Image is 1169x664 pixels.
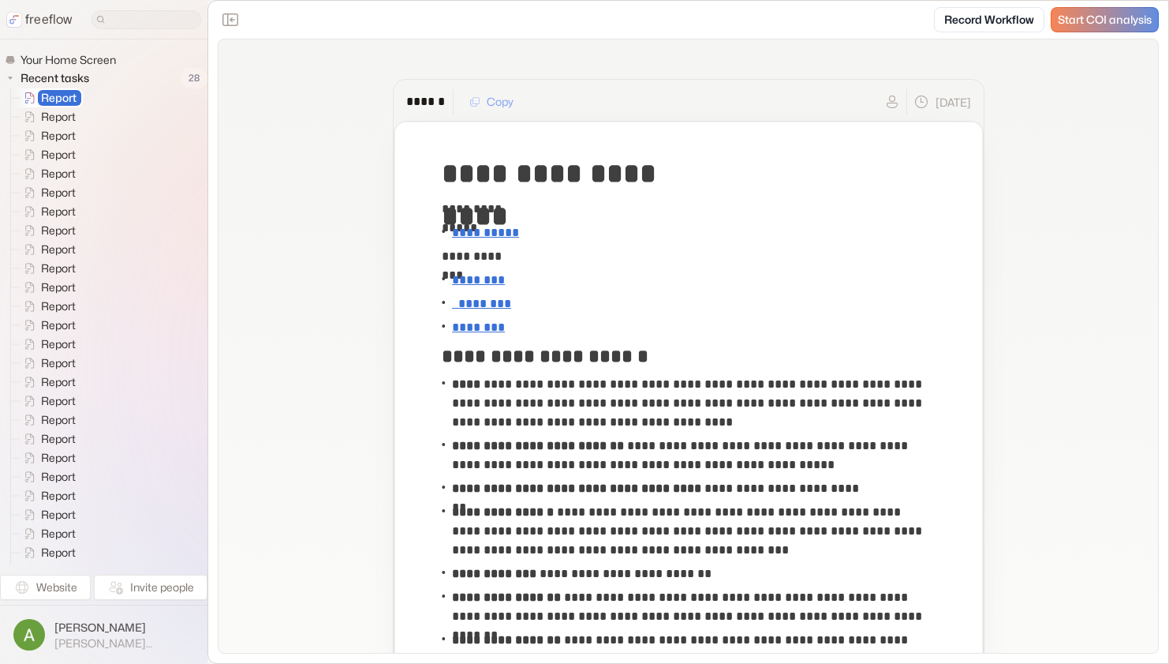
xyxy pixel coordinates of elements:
span: Report [38,355,80,371]
span: Report [38,185,80,201]
span: Report [38,564,80,580]
span: Report [38,242,80,257]
a: Report [11,562,82,581]
span: Report [38,223,80,238]
p: [DATE] [936,94,971,111]
span: Report [38,317,80,333]
a: Report [11,259,82,278]
span: [PERSON_NAME][EMAIL_ADDRESS] [54,636,194,651]
span: Report [38,412,80,428]
span: Report [38,393,80,409]
a: Report [11,524,82,543]
a: Report [11,543,82,562]
span: Report [38,374,80,390]
a: Report [11,240,82,259]
span: Report [38,128,80,144]
span: Report [38,90,81,106]
span: 28 [181,68,207,88]
a: Report [11,316,82,335]
a: Report [11,126,82,145]
a: Report [11,411,82,430]
span: Recent tasks [17,70,94,86]
span: Your Home Screen [17,52,121,68]
span: Report [38,545,80,561]
span: Report [38,109,80,125]
p: freeflow [25,10,73,29]
button: Recent tasks [5,69,95,88]
button: Close the sidebar [218,7,243,32]
a: Report [11,164,82,183]
a: Report [11,373,82,392]
a: Report [11,467,82,486]
span: Report [38,488,80,504]
a: Report [11,430,82,448]
button: Copy [460,89,523,114]
a: Report [11,486,82,505]
a: Report [11,183,82,202]
a: Report [11,107,82,126]
button: [PERSON_NAME][PERSON_NAME][EMAIL_ADDRESS] [9,615,198,655]
span: Report [38,336,80,352]
span: Report [38,450,80,466]
span: Report [38,507,80,523]
span: [PERSON_NAME] [54,620,194,636]
a: Report [11,354,82,373]
a: Report [11,335,82,354]
a: Report [11,221,82,240]
span: Report [38,204,80,219]
a: freeflow [6,10,73,29]
a: Report [11,297,82,316]
span: Report [38,147,80,163]
a: Report [11,88,83,107]
span: Report [38,431,80,447]
button: Invite people [94,575,207,600]
a: Your Home Screen [5,52,122,68]
a: Report [11,145,82,164]
span: Report [38,261,80,276]
span: Start COI analysis [1058,13,1152,27]
span: Report [38,526,80,542]
a: Start COI analysis [1051,7,1159,32]
a: Report [11,448,82,467]
span: Report [38,279,80,295]
span: Report [38,298,80,314]
a: Report [11,392,82,411]
span: Report [38,166,80,182]
a: Record Workflow [934,7,1044,32]
a: Report [11,202,82,221]
a: Report [11,278,82,297]
img: profile [13,619,45,651]
span: Report [38,469,80,485]
a: Report [11,505,82,524]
